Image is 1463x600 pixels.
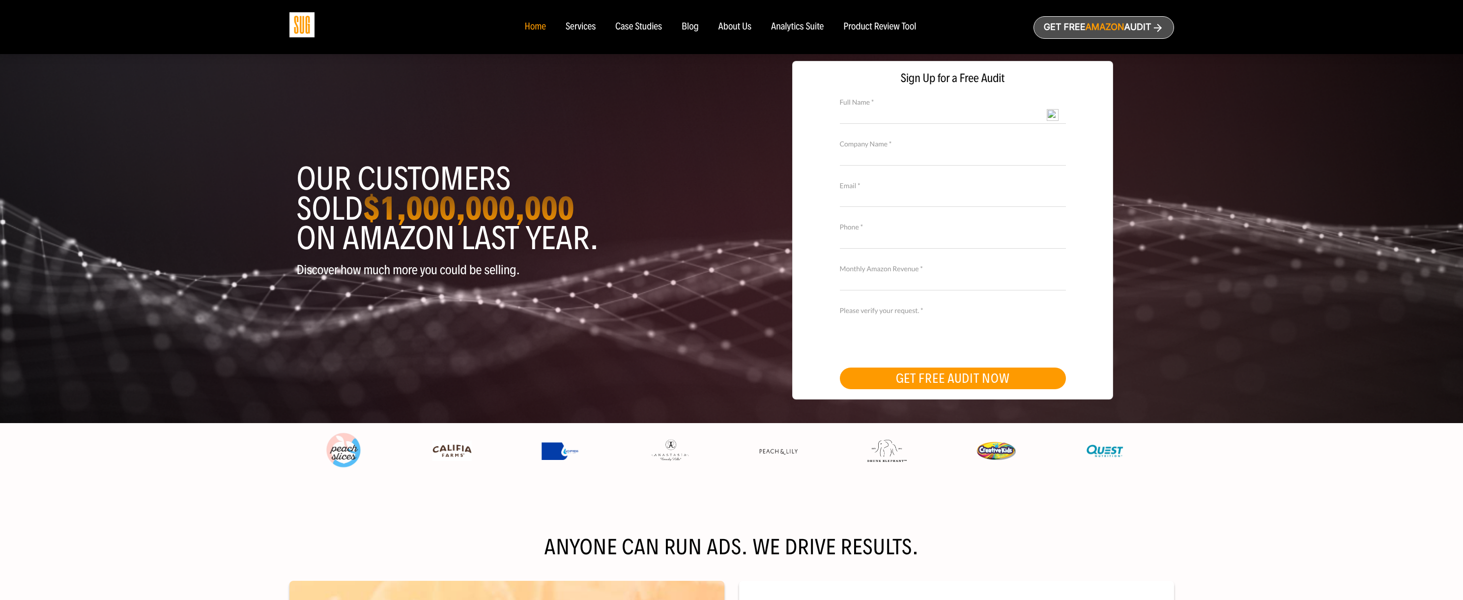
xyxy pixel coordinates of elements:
[297,263,724,277] p: Discover how much more you could be selling.
[524,22,545,32] a: Home
[297,164,724,253] h1: Our customers sold on Amazon last year.
[324,431,363,470] img: Peach Slices
[432,441,472,461] img: Califia Farms
[840,106,1066,123] input: Full Name *
[759,448,798,455] img: Peach & Lily
[542,442,581,460] img: Express Water
[803,71,1103,86] span: Sign Up for a Free Audit
[840,190,1066,207] input: Email *
[363,188,574,229] strong: $1,000,000,000
[650,439,689,462] img: Anastasia Beverly Hills
[840,305,1066,316] label: Please verify your request. *
[1085,441,1124,461] img: Quest Nutriton
[615,22,662,32] a: Case Studies
[1085,22,1124,32] span: Amazon
[840,97,1066,108] label: Full Name *
[289,538,1174,557] h2: Anyone can run ads. We drive results.
[840,273,1066,290] input: Monthly Amazon Revenue *
[840,263,1066,274] label: Monthly Amazon Revenue *
[771,22,824,32] a: Analytics Suite
[840,314,989,353] iframe: reCAPTCHA
[840,368,1066,389] button: GET FREE AUDIT NOW
[1047,109,1059,121] img: npw-badge-icon.svg
[840,139,1066,149] label: Company Name *
[840,180,1066,191] label: Email *
[682,22,699,32] a: Blog
[867,440,907,462] img: Drunk Elephant
[289,12,315,37] img: Sug
[840,222,1066,232] label: Phone *
[840,148,1066,165] input: Company Name *
[840,231,1066,249] input: Contact Number *
[718,22,752,32] a: About Us
[566,22,596,32] a: Services
[976,442,1016,460] img: Creative Kids
[843,22,916,32] a: Product Review Tool
[1033,16,1174,39] a: Get freeAmazonAudit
